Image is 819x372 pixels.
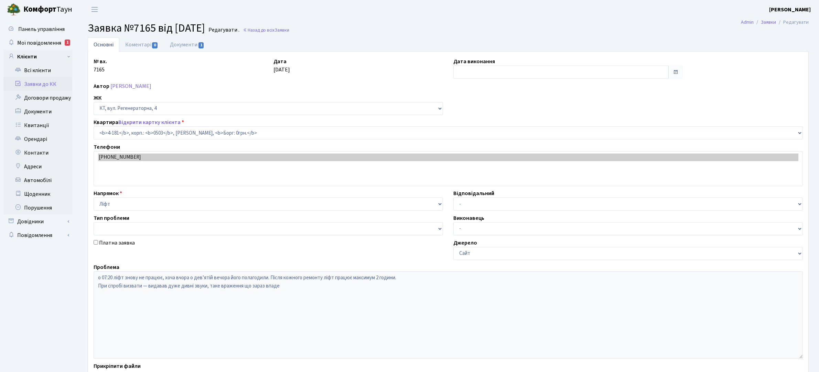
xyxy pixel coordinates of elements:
[3,160,72,173] a: Адреси
[88,37,119,52] a: Основні
[3,91,72,105] a: Договори продажу
[243,27,289,33] a: Назад до всіхЗаявки
[118,119,181,126] a: Відкрити картку клієнта
[119,37,164,52] a: Коментарі
[273,57,287,66] label: Дата
[3,119,72,132] a: Квитанції
[741,19,754,26] a: Admin
[7,3,21,16] img: logo.png
[94,143,120,151] label: Телефони
[94,263,119,271] label: Проблема
[731,15,819,30] nav: breadcrumb
[18,25,65,33] span: Панель управління
[453,57,495,66] label: Дата виконання
[776,19,809,26] li: Редагувати
[3,146,72,160] a: Контакти
[3,187,72,201] a: Щоденник
[3,132,72,146] a: Орендарі
[94,57,107,66] label: № вх.
[23,4,56,15] b: Комфорт
[86,4,103,15] button: Переключити навігацію
[94,82,109,90] label: Автор
[65,40,70,46] div: 1
[94,362,141,370] label: Прикріпити файли
[88,57,268,79] div: 7165
[769,6,811,13] b: [PERSON_NAME]
[94,126,803,139] select: )
[164,37,210,52] a: Документи
[23,4,72,15] span: Таун
[207,27,239,33] small: Редагувати .
[3,201,72,215] a: Порушення
[453,214,484,222] label: Виконавець
[17,39,61,47] span: Мої повідомлення
[274,27,289,33] span: Заявки
[3,173,72,187] a: Автомобілі
[94,94,101,102] label: ЖК
[3,50,72,64] a: Клієнти
[3,77,72,91] a: Заявки до КК
[3,64,72,77] a: Всі клієнти
[453,189,494,198] label: Відповідальний
[88,20,205,36] span: Заявка №7165 від [DATE]
[98,154,798,161] option: [PHONE_NUMBER]
[3,36,72,50] a: Мої повідомлення1
[769,5,811,14] a: [PERSON_NAME]
[3,105,72,119] a: Документи
[94,214,129,222] label: Тип проблеми
[94,118,184,126] label: Квартира
[761,19,776,26] a: Заявки
[94,189,122,198] label: Напрямок
[3,215,72,228] a: Довідники
[453,239,477,247] label: Джерело
[268,57,448,79] div: [DATE]
[94,271,803,359] textarea: о 07:20 ліфт знову не працює, хоча вчора о дев’ятій вечора його полагодили. Після кожного ремонту...
[152,42,158,48] span: 0
[198,42,204,48] span: 1
[99,239,135,247] label: Платна заявка
[3,228,72,242] a: Повідомлення
[110,82,151,90] a: [PERSON_NAME]
[3,22,72,36] a: Панель управління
